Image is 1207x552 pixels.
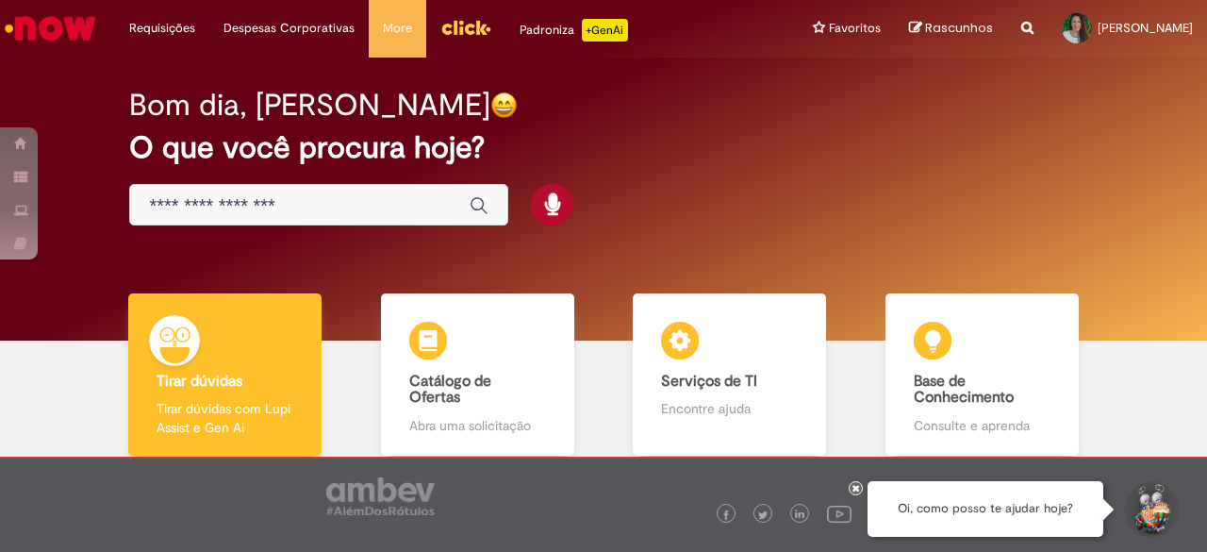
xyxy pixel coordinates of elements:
span: [PERSON_NAME] [1098,20,1193,36]
p: Consulte e aprenda [914,416,1050,435]
img: logo_footer_twitter.png [758,510,768,520]
img: logo_footer_youtube.png [827,501,852,526]
h2: Bom dia, [PERSON_NAME] [129,89,490,122]
b: Tirar dúvidas [157,372,242,391]
p: Abra uma solicitação [409,416,546,435]
span: More [383,19,412,38]
img: happy-face.png [490,92,518,119]
p: +GenAi [582,19,628,42]
a: Tirar dúvidas Tirar dúvidas com Lupi Assist e Gen Ai [99,293,352,457]
img: click_logo_yellow_360x200.png [440,13,491,42]
img: ServiceNow [2,9,99,47]
h2: O que você procura hoje? [129,131,1077,164]
b: Base de Conhecimento [914,372,1014,408]
b: Serviços de TI [661,372,757,391]
p: Tirar dúvidas com Lupi Assist e Gen Ai [157,399,293,437]
button: Iniciar Conversa de Suporte [1122,481,1179,538]
span: Favoritos [829,19,881,38]
b: Catálogo de Ofertas [409,372,491,408]
a: Serviços de TI Encontre ajuda [603,293,856,457]
a: Rascunhos [909,20,993,38]
img: logo_footer_facebook.png [721,510,731,520]
div: Padroniza [520,19,628,42]
p: Encontre ajuda [661,399,798,418]
img: logo_footer_ambev_rotulo_gray.png [326,477,435,515]
span: Requisições [129,19,195,38]
div: Oi, como posso te ajudar hoje? [868,481,1103,537]
span: Rascunhos [925,19,993,37]
a: Base de Conhecimento Consulte e aprenda [856,293,1109,457]
a: Catálogo de Ofertas Abra uma solicitação [352,293,604,457]
span: Despesas Corporativas [223,19,355,38]
img: logo_footer_linkedin.png [795,510,804,521]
